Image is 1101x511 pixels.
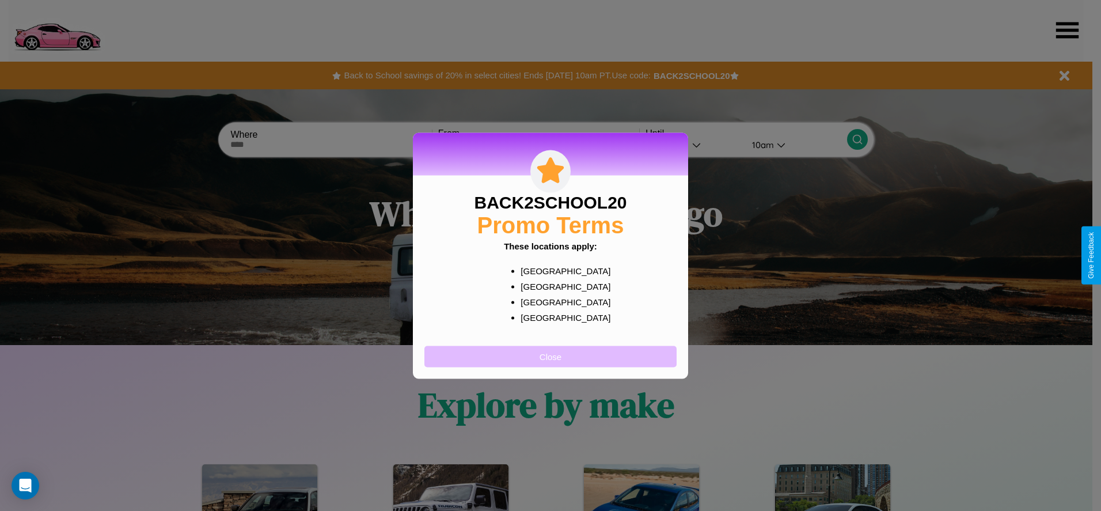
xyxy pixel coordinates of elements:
[521,294,603,309] p: [GEOGRAPHIC_DATA]
[1087,232,1095,279] div: Give Feedback
[521,263,603,278] p: [GEOGRAPHIC_DATA]
[504,241,597,251] b: These locations apply:
[12,472,39,499] div: Open Intercom Messenger
[521,309,603,325] p: [GEOGRAPHIC_DATA]
[477,212,624,238] h2: Promo Terms
[424,346,677,367] button: Close
[474,192,627,212] h3: BACK2SCHOOL20
[521,278,603,294] p: [GEOGRAPHIC_DATA]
